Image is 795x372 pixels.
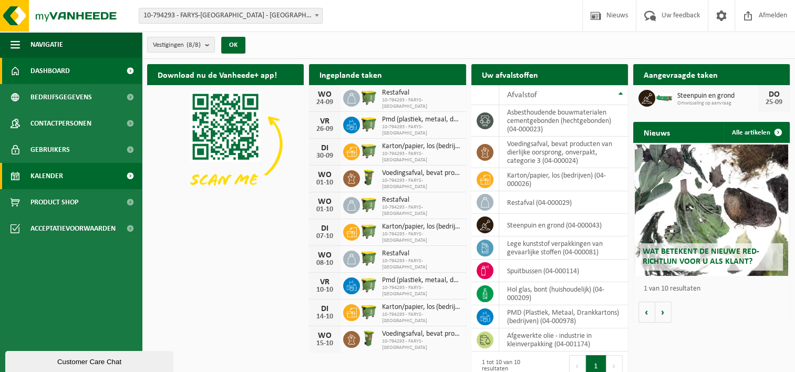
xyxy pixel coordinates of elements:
div: WO [314,251,335,260]
img: WB-0060-HPE-GN-50 [360,329,378,347]
span: 10-794293 - FARYS-ASSE - ASSE [139,8,323,24]
div: 15-10 [314,340,335,347]
p: 1 van 10 resultaten [644,285,784,293]
img: WB-1100-HPE-GN-50 [360,195,378,213]
span: Pmd (plastiek, metaal, drankkartons) (bedrijven) [382,276,460,285]
span: 10-794293 - FARYS-[GEOGRAPHIC_DATA] [382,258,460,271]
span: Restafval [382,89,460,97]
span: Restafval [382,250,460,258]
span: 10-794293 - FARYS-[GEOGRAPHIC_DATA] [382,338,460,351]
span: 10-794293 - FARYS-ASSE - ASSE [139,8,322,23]
iframe: chat widget [5,349,175,372]
img: WB-1100-HPE-GN-50 [360,249,378,267]
span: Kalender [30,163,63,189]
h2: Nieuws [633,122,680,142]
span: Navigatie [30,32,63,58]
td: spuitbussen (04-000114) [499,260,628,282]
td: asbesthoudende bouwmaterialen cementgebonden (hechtgebonden) (04-000023) [499,105,628,137]
img: WB-0060-HPE-GN-50 [360,169,378,187]
td: steenpuin en grond (04-000043) [499,214,628,236]
img: WB-1100-HPE-GN-50 [360,115,378,133]
div: DI [314,144,335,152]
span: Steenpuin en grond [677,92,758,100]
div: WO [314,198,335,206]
span: Acceptatievoorwaarden [30,215,116,242]
span: Contactpersonen [30,110,91,137]
td: afgewerkte olie - industrie in kleinverpakking (04-001174) [499,328,628,352]
div: DI [314,224,335,233]
div: DO [763,90,784,99]
div: 10-10 [314,286,335,294]
div: 01-10 [314,179,335,187]
td: karton/papier, los (bedrijven) (04-000026) [499,168,628,191]
span: Voedingsafval, bevat producten van dierlijke oorsprong, onverpakt, categorie 3 [382,169,460,178]
td: hol glas, bont (huishoudelijk) (04-000209) [499,282,628,305]
span: Karton/papier, los (bedrijven) [382,142,460,151]
span: 10-794293 - FARYS-[GEOGRAPHIC_DATA] [382,204,460,217]
span: Vestigingen [153,37,201,53]
div: 14-10 [314,313,335,321]
div: 07-10 [314,233,335,240]
button: Vestigingen(8/8) [147,37,215,53]
img: HK-XC-12-GN-00 [655,92,673,102]
td: voedingsafval, bevat producten van dierlijke oorsprong, onverpakt, categorie 3 (04-000024) [499,137,628,168]
img: Download de VHEPlus App [147,85,304,203]
span: 10-794293 - FARYS-[GEOGRAPHIC_DATA] [382,97,460,110]
img: WB-1100-HPE-GN-50 [360,142,378,160]
div: 08-10 [314,260,335,267]
button: Volgende [655,302,672,323]
button: Vorige [638,302,655,323]
div: 01-10 [314,206,335,213]
h2: Uw afvalstoffen [471,64,549,85]
div: WO [314,90,335,99]
span: Product Shop [30,189,78,215]
span: Voedingsafval, bevat producten van dierlijke oorsprong, onverpakt, categorie 3 [382,330,460,338]
div: DI [314,305,335,313]
button: OK [221,37,245,54]
span: Omwisseling op aanvraag [677,100,758,107]
div: 26-09 [314,126,335,133]
img: WB-1100-HPE-GN-50 [360,88,378,106]
h2: Ingeplande taken [309,64,393,85]
a: Wat betekent de nieuwe RED-richtlijn voor u als klant? [635,144,788,276]
span: Karton/papier, los (bedrijven) [382,303,460,312]
div: 30-09 [314,152,335,160]
span: 10-794293 - FARYS-[GEOGRAPHIC_DATA] [382,124,460,137]
span: Afvalstof [507,91,537,99]
span: 10-794293 - FARYS-[GEOGRAPHIC_DATA] [382,285,460,297]
span: Restafval [382,196,460,204]
img: WB-1100-HPE-GN-50 [360,303,378,321]
span: Pmd (plastiek, metaal, drankkartons) (bedrijven) [382,116,460,124]
span: Wat betekent de nieuwe RED-richtlijn voor u als klant? [643,247,759,266]
span: Gebruikers [30,137,70,163]
div: VR [314,278,335,286]
span: 10-794293 - FARYS-[GEOGRAPHIC_DATA] [382,151,460,163]
div: 25-09 [763,99,784,106]
div: WO [314,332,335,340]
span: Dashboard [30,58,70,84]
span: Karton/papier, los (bedrijven) [382,223,460,231]
td: PMD (Plastiek, Metaal, Drankkartons) (bedrijven) (04-000978) [499,305,628,328]
td: lege kunststof verpakkingen van gevaarlijke stoffen (04-000081) [499,236,628,260]
img: WB-1100-HPE-GN-50 [360,222,378,240]
span: 10-794293 - FARYS-[GEOGRAPHIC_DATA] [382,178,460,190]
td: restafval (04-000029) [499,191,628,214]
span: 10-794293 - FARYS-[GEOGRAPHIC_DATA] [382,312,460,324]
div: VR [314,117,335,126]
span: 10-794293 - FARYS-[GEOGRAPHIC_DATA] [382,231,460,244]
img: WB-1100-HPE-GN-50 [360,276,378,294]
span: Bedrijfsgegevens [30,84,92,110]
div: WO [314,171,335,179]
div: 24-09 [314,99,335,106]
a: Alle artikelen [724,122,789,143]
h2: Download nu de Vanheede+ app! [147,64,287,85]
count: (8/8) [187,42,201,48]
h2: Aangevraagde taken [633,64,728,85]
